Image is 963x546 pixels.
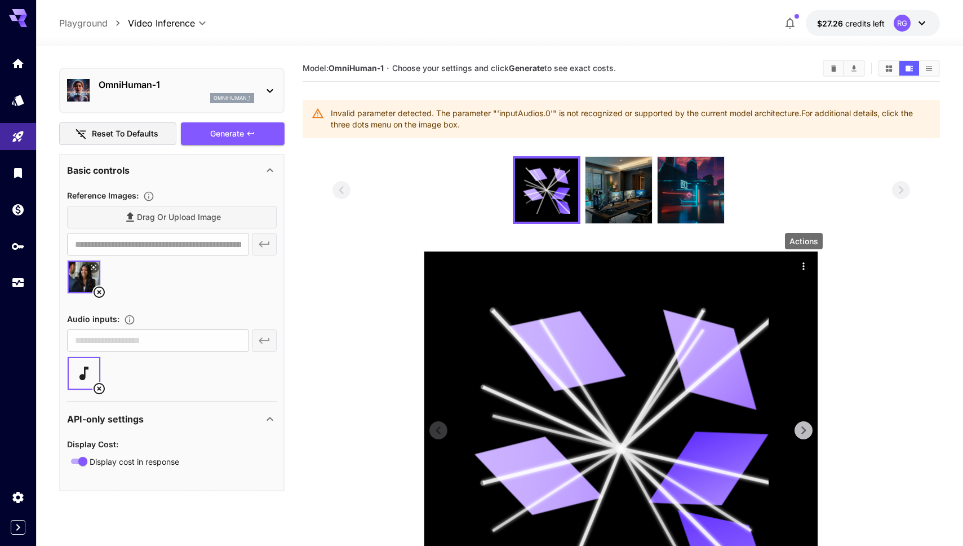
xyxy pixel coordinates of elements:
[90,456,179,468] span: Display cost in response
[67,157,277,184] div: Basic controls
[329,63,384,73] b: OmniHuman‑1
[139,191,159,202] button: Upload a reference image to guide the result. Supported formats: MP4, WEBM and MOV.
[67,412,144,426] p: API-only settings
[824,61,844,76] button: Clear All
[392,63,616,73] span: Choose your settings and click to see exact costs.
[785,233,823,249] div: Actions
[11,520,25,535] button: Expand sidebar
[59,16,128,30] nav: breadcrumb
[795,257,812,274] div: Actions
[59,16,108,30] a: Playground
[817,17,885,29] div: $27.25784
[67,406,277,433] div: API-only settings
[67,356,134,390] div: https://drive.google.com/file/d/1pmEv3ooddlph1wpK9xOO1svPm21F6zLn/view?usp=sharing
[11,90,25,104] div: Models
[67,73,277,108] div: OmniHuman‑1omnihuman_1
[11,130,25,144] div: Playground
[844,61,864,76] button: Download All
[878,60,940,77] div: Show media in grid viewShow media in video viewShow media in list view
[119,314,140,325] button: Upload an audio file. Supported formats: .mp3, .wav, .flac, .aac, .ogg, .m4a, .wma. For best resu...
[919,61,939,76] button: Show media in list view
[303,63,384,73] span: Model:
[11,490,25,504] div: Settings
[585,157,652,223] img: 7ZZsqgAAAAZJREFUAwAEnT13aEJ7uwAAAABJRU5ErkJggg==
[11,53,25,67] div: Home
[817,19,845,28] span: $27.26
[214,94,251,102] p: omnihuman_1
[67,439,118,449] span: Display Cost :
[68,357,100,390] div: https://drive.google.com/file/d/1pmEv3ooddlph1wpK9xOO1svPm21F6zLn/view?usp=sharing
[11,276,25,290] div: Usage
[59,122,176,146] button: Reset to defaults
[67,164,130,177] p: Basic controls
[128,16,195,30] span: Video Inference
[67,314,119,324] span: Audio inputs :
[823,60,865,77] div: Clear AllDownload All
[387,61,389,75] p: ·
[894,15,911,32] div: RG
[879,61,899,76] button: Show media in grid view
[899,61,919,76] button: Show media in video view
[331,103,931,135] div: Invalid parameter detected. The parameter "'inputAudios.0'" is not recognized or supported by the...
[210,127,244,141] span: Generate
[11,166,25,180] div: Library
[806,10,940,36] button: $27.25784RG
[658,157,724,223] img: +E24yAAAAAGSURBVAMA8HqbpsRixUMAAAAASUVORK5CYII=
[11,239,25,253] div: API Keys
[845,19,885,28] span: credits left
[509,63,544,73] b: Generate
[99,78,254,91] p: OmniHuman‑1
[11,202,25,217] div: Wallet
[181,122,285,146] button: Generate
[67,191,139,200] span: Reference Images :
